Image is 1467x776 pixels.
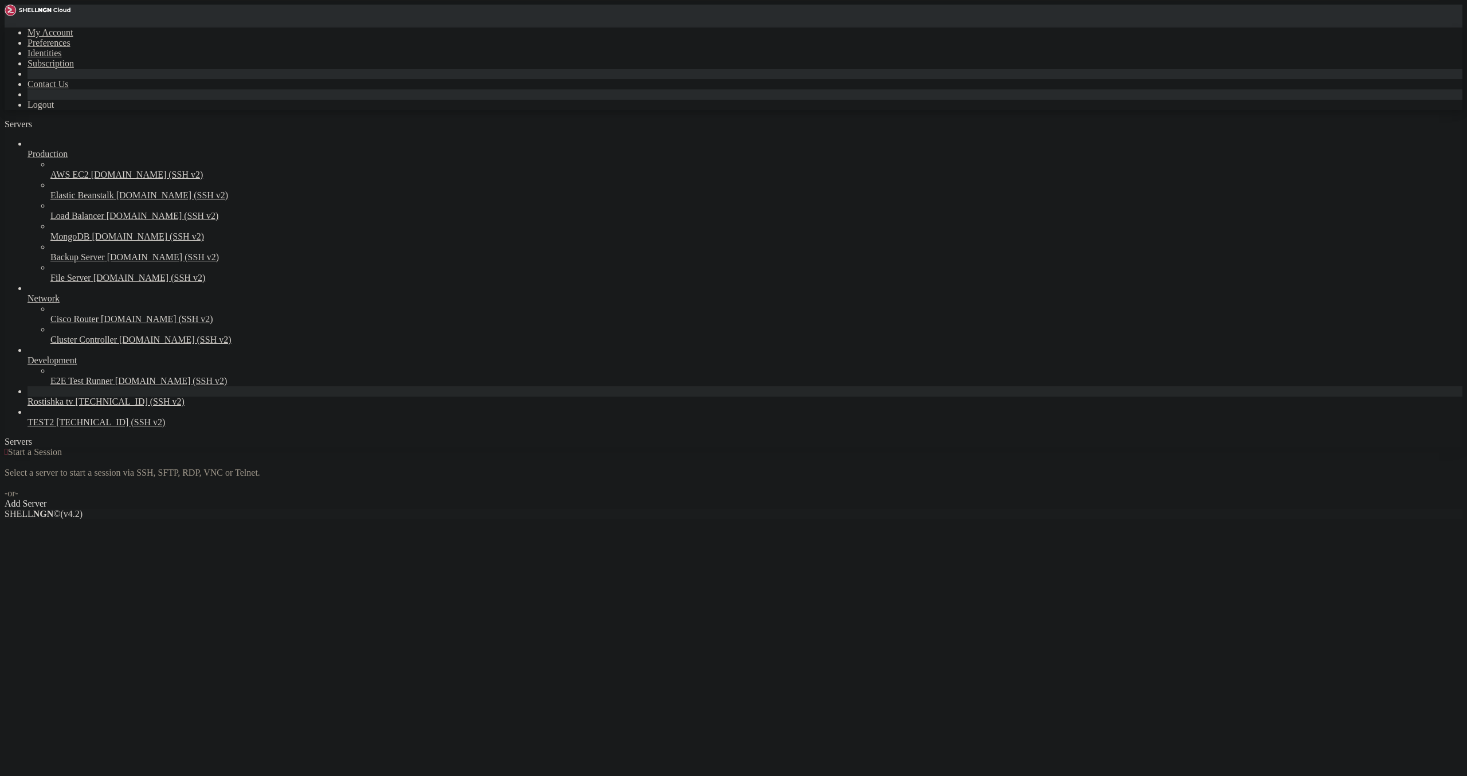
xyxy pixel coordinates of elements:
span: Cisco Router [50,314,99,324]
a: Identities [28,48,62,58]
span: Cluster Controller [50,335,117,344]
span: Production [28,149,68,159]
span: [DOMAIN_NAME] (SSH v2) [107,252,219,262]
a: Logout [28,100,54,109]
span: [DOMAIN_NAME] (SSH v2) [115,376,227,386]
span: Development [28,355,77,365]
li: Rostishka tv [TECHNICAL_ID] (SSH v2) [28,386,1462,407]
a: E2E Test Runner [DOMAIN_NAME] (SSH v2) [50,376,1462,386]
a: Preferences [28,38,70,48]
span: SHELL © [5,509,83,519]
a: Network [28,293,1462,304]
div: Select a server to start a session via SSH, SFTP, RDP, VNC or Telnet. -or- [5,457,1462,499]
span: 4.2.0 [61,509,83,519]
img: Shellngn [5,5,70,16]
span: Servers [5,119,32,129]
span: [TECHNICAL_ID] (SSH v2) [76,397,185,406]
span: [TECHNICAL_ID] (SSH v2) [56,417,165,427]
li: Cluster Controller [DOMAIN_NAME] (SSH v2) [50,324,1462,345]
span:  [5,447,8,457]
a: MongoDB [DOMAIN_NAME] (SSH v2) [50,232,1462,242]
a: TEST2 [TECHNICAL_ID] (SSH v2) [28,417,1462,428]
a: Cluster Controller [DOMAIN_NAME] (SSH v2) [50,335,1462,345]
li: Network [28,283,1462,345]
li: AWS EC2 [DOMAIN_NAME] (SSH v2) [50,159,1462,180]
a: Contact Us [28,79,69,89]
span: Rostishka tv [28,397,73,406]
span: Load Balancer [50,211,104,221]
a: Servers [5,119,78,129]
li: Development [28,345,1462,386]
span: File Server [50,273,91,283]
li: Production [28,139,1462,283]
span: [DOMAIN_NAME] (SSH v2) [107,211,219,221]
span: [DOMAIN_NAME] (SSH v2) [93,273,206,283]
span: Backup Server [50,252,105,262]
a: Elastic Beanstalk [DOMAIN_NAME] (SSH v2) [50,190,1462,201]
li: Load Balancer [DOMAIN_NAME] (SSH v2) [50,201,1462,221]
a: Rostishka tv [TECHNICAL_ID] (SSH v2) [28,397,1462,407]
span: [DOMAIN_NAME] (SSH v2) [116,190,229,200]
span: Start a Session [8,447,62,457]
span: Elastic Beanstalk [50,190,114,200]
span: [DOMAIN_NAME] (SSH v2) [101,314,213,324]
a: Development [28,355,1462,366]
span: E2E Test Runner [50,376,113,386]
li: E2E Test Runner [DOMAIN_NAME] (SSH v2) [50,366,1462,386]
li: Elastic Beanstalk [DOMAIN_NAME] (SSH v2) [50,180,1462,201]
b: NGN [33,509,54,519]
a: AWS EC2 [DOMAIN_NAME] (SSH v2) [50,170,1462,180]
span: [DOMAIN_NAME] (SSH v2) [91,170,203,179]
span: [DOMAIN_NAME] (SSH v2) [92,232,204,241]
span: [DOMAIN_NAME] (SSH v2) [119,335,232,344]
a: Backup Server [DOMAIN_NAME] (SSH v2) [50,252,1462,262]
li: File Server [DOMAIN_NAME] (SSH v2) [50,262,1462,283]
li: MongoDB [DOMAIN_NAME] (SSH v2) [50,221,1462,242]
span: TEST2 [28,417,54,427]
a: Production [28,149,1462,159]
span: AWS EC2 [50,170,89,179]
span: Network [28,293,60,303]
a: Cisco Router [DOMAIN_NAME] (SSH v2) [50,314,1462,324]
a: File Server [DOMAIN_NAME] (SSH v2) [50,273,1462,283]
li: TEST2 [TECHNICAL_ID] (SSH v2) [28,407,1462,428]
a: Subscription [28,58,74,68]
li: Cisco Router [DOMAIN_NAME] (SSH v2) [50,304,1462,324]
span: MongoDB [50,232,89,241]
div: Add Server [5,499,1462,509]
div: Servers [5,437,1462,447]
a: Load Balancer [DOMAIN_NAME] (SSH v2) [50,211,1462,221]
a: My Account [28,28,73,37]
li: Backup Server [DOMAIN_NAME] (SSH v2) [50,242,1462,262]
